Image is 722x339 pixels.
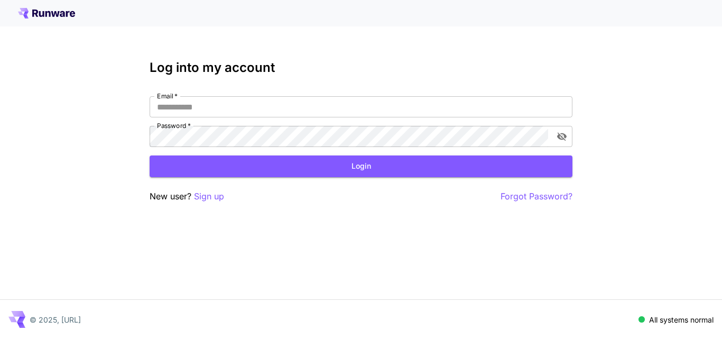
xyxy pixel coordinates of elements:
h3: Log into my account [150,60,572,75]
button: Sign up [194,190,224,203]
label: Email [157,91,178,100]
label: Password [157,121,191,130]
button: toggle password visibility [552,127,571,146]
p: New user? [150,190,224,203]
button: Forgot Password? [501,190,572,203]
button: Login [150,155,572,177]
p: All systems normal [649,314,714,325]
p: © 2025, [URL] [30,314,81,325]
